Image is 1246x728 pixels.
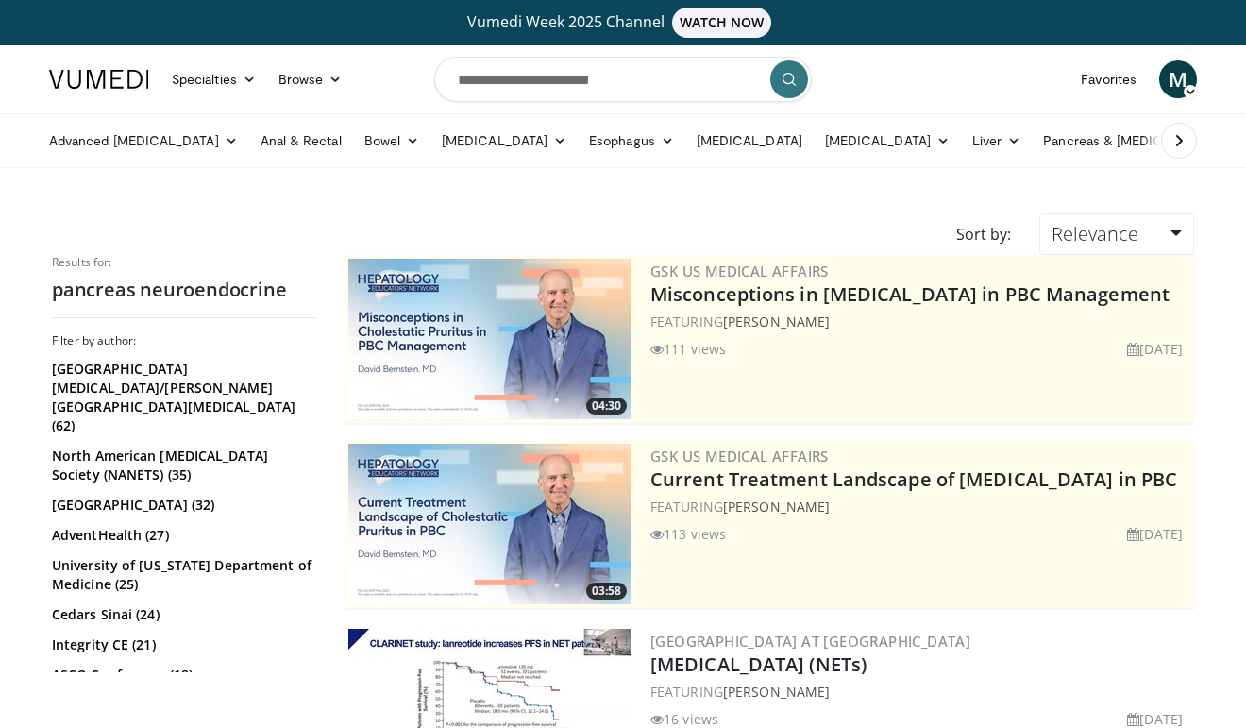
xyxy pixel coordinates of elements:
[267,60,354,98] a: Browse
[586,583,627,600] span: 03:58
[650,524,726,544] li: 113 views
[1069,60,1148,98] a: Favorites
[723,498,830,516] a: [PERSON_NAME]
[348,444,631,604] img: 80648b2f-fef7-42cf-9147-40ea3e731334.jpg.300x170_q85_crop-smart_upscale.jpg
[650,281,1170,307] a: Misconceptions in [MEDICAL_DATA] in PBC Management
[586,398,627,415] span: 04:30
[52,526,311,545] a: AdventHealth (27)
[49,70,149,89] img: VuMedi Logo
[52,255,316,270] p: Results for:
[672,8,772,38] span: WATCH NOW
[650,312,1190,331] div: FEATURING
[650,466,1177,492] a: Current Treatment Landscape of [MEDICAL_DATA] in PBC
[650,497,1190,516] div: FEATURING
[942,213,1025,255] div: Sort by:
[650,262,829,280] a: GSK US Medical Affairs
[650,447,829,466] a: GSK US Medical Affairs
[430,122,578,160] a: [MEDICAL_DATA]
[650,682,1190,702] div: FEATURING
[52,333,316,348] h3: Filter by author:
[723,313,830,330] a: [PERSON_NAME]
[961,122,1032,160] a: Liver
[348,259,631,419] img: aa8aa058-1558-4842-8c0c-0d4d7a40e65d.jpg.300x170_q85_crop-smart_upscale.jpg
[650,339,726,359] li: 111 views
[1052,221,1138,246] span: Relevance
[52,666,311,685] a: ASCO Conference (18)
[723,683,830,701] a: [PERSON_NAME]
[1159,60,1197,98] a: M
[52,605,311,624] a: Cedars Sinai (24)
[38,122,249,160] a: Advanced [MEDICAL_DATA]
[1127,339,1183,359] li: [DATE]
[650,632,970,651] a: [GEOGRAPHIC_DATA] at [GEOGRAPHIC_DATA]
[348,444,631,604] a: 03:58
[348,259,631,419] a: 04:30
[52,278,316,302] h2: pancreas neuroendocrine
[160,60,267,98] a: Specialties
[650,652,867,677] a: [MEDICAL_DATA] (NETs)
[1127,524,1183,544] li: [DATE]
[353,122,430,160] a: Bowel
[52,8,1194,38] a: Vumedi Week 2025 ChannelWATCH NOW
[52,360,311,435] a: [GEOGRAPHIC_DATA][MEDICAL_DATA]/[PERSON_NAME][GEOGRAPHIC_DATA][MEDICAL_DATA] (62)
[685,122,814,160] a: [MEDICAL_DATA]
[578,122,685,160] a: Esophagus
[52,556,311,594] a: University of [US_STATE] Department of Medicine (25)
[1039,213,1194,255] a: Relevance
[52,635,311,654] a: Integrity CE (21)
[434,57,812,102] input: Search topics, interventions
[52,496,311,515] a: [GEOGRAPHIC_DATA] (32)
[249,122,353,160] a: Anal & Rectal
[52,447,311,484] a: North American [MEDICAL_DATA] Society (NANETS) (35)
[814,122,961,160] a: [MEDICAL_DATA]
